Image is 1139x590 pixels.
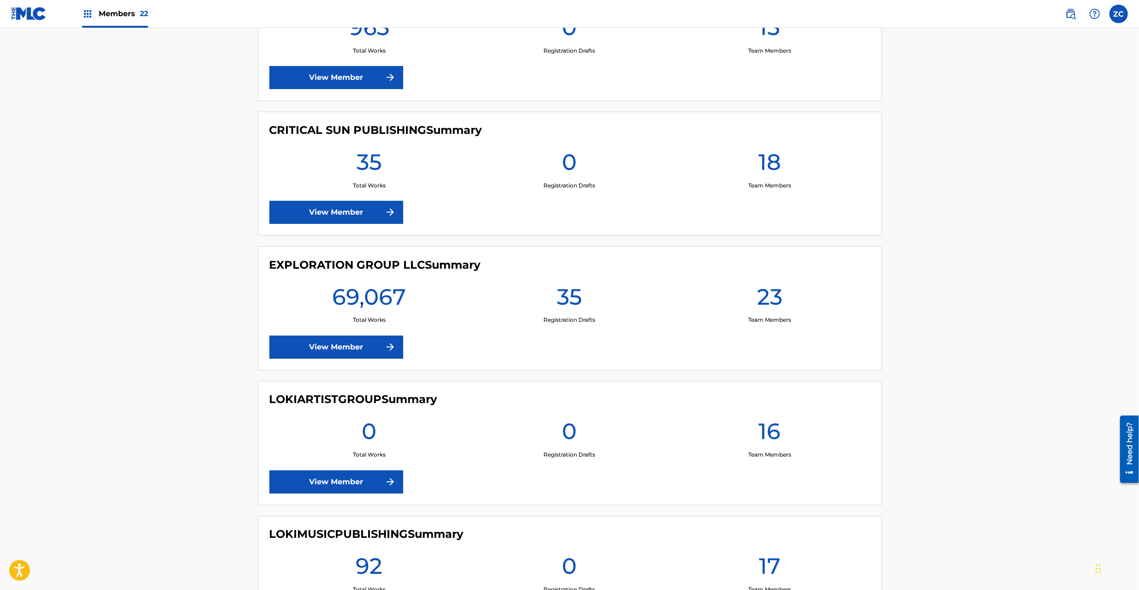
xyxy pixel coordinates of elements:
[385,476,396,488] img: f7272a7cc735f4ea7f67.svg
[562,418,577,451] h1: 0
[269,393,437,407] h4: LOKIARTISTGROUP
[269,201,403,224] a: View Member
[11,7,47,20] img: MLC Logo
[562,553,577,586] h1: 0
[269,528,464,542] h4: LOKIMUSICPUBLISHING
[99,8,148,19] span: Members
[543,316,595,325] p: Registration Drafts
[1089,8,1100,19] img: help
[1113,412,1139,487] iframe: Resource Center
[562,13,577,47] h1: 0
[353,316,386,325] p: Total Works
[357,148,382,181] h1: 35
[759,553,781,586] h1: 17
[362,418,376,451] h1: 0
[1096,555,1101,583] div: Drag
[356,553,382,586] h1: 92
[353,47,386,55] p: Total Works
[269,336,403,359] a: View Member
[557,283,582,316] h1: 35
[1093,546,1139,590] iframe: Chat Widget
[758,148,781,181] h1: 18
[353,451,386,459] p: Total Works
[385,72,396,83] img: f7272a7cc735f4ea7f67.svg
[748,181,791,190] p: Team Members
[543,181,595,190] p: Registration Drafts
[353,181,386,190] p: Total Works
[385,207,396,218] img: f7272a7cc735f4ea7f67.svg
[1065,8,1076,19] img: search
[349,13,389,47] h1: 963
[269,123,482,137] h4: CRITICAL SUN PUBLISHING
[758,418,781,451] h1: 16
[269,66,403,89] a: View Member
[385,342,396,353] img: f7272a7cc735f4ea7f67.svg
[140,9,148,18] span: 22
[332,283,406,316] h1: 69,067
[562,148,577,181] h1: 0
[269,258,481,272] h4: EXPLORATION GROUP LLC
[748,451,791,459] p: Team Members
[1109,5,1128,23] div: User Menu
[757,283,782,316] h1: 23
[543,47,595,55] p: Registration Drafts
[759,13,780,47] h1: 15
[543,451,595,459] p: Registration Drafts
[748,316,791,325] p: Team Members
[1085,5,1104,23] div: Help
[1061,5,1080,23] a: Public Search
[748,47,791,55] p: Team Members
[82,8,93,19] img: Top Rightsholders
[269,470,403,494] a: View Member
